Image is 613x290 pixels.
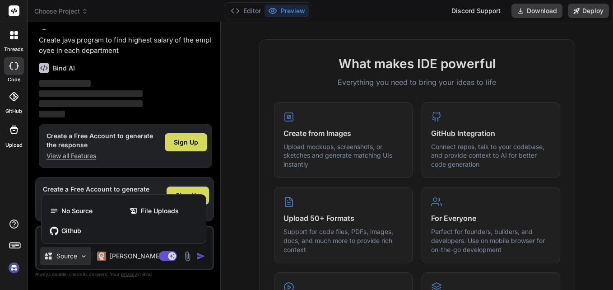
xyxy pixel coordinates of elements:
[5,141,23,149] label: Upload
[61,206,93,215] span: No Source
[6,260,22,276] img: signin
[61,226,81,235] span: Github
[5,108,22,115] label: GitHub
[4,46,23,53] label: threads
[141,206,179,215] span: File Uploads
[8,76,20,84] label: code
